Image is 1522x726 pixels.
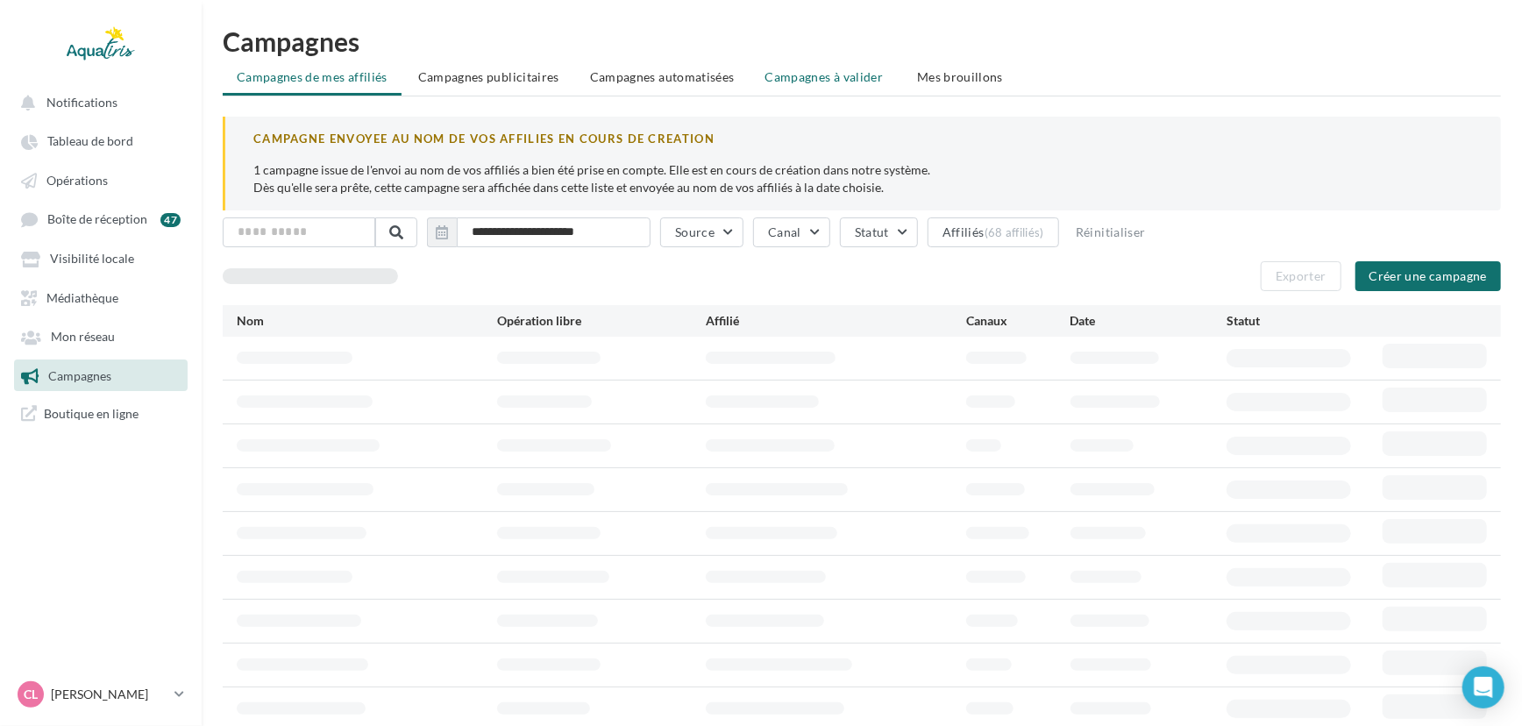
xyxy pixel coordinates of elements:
span: Boîte de réception [47,212,147,227]
button: Notifications [11,86,184,117]
a: Campagnes [11,359,191,391]
a: Boutique en ligne [11,398,191,429]
button: Affiliés(68 affiliés) [928,217,1059,247]
a: Opérations [11,164,191,196]
div: Statut [1227,312,1383,330]
div: Affilié [706,312,966,330]
span: Boutique en ligne [44,405,139,422]
button: Exporter [1261,261,1341,291]
button: Créer une campagne [1355,261,1501,291]
div: (68 affiliés) [985,225,1044,239]
span: Tableau de bord [47,134,133,149]
button: Canal [753,217,830,247]
span: Opérations [46,173,108,188]
button: Réinitialiser [1069,222,1153,243]
button: Statut [840,217,918,247]
p: 1 campagne issue de l'envoi au nom de vos affiliés a bien été prise en compte. Elle est en cours ... [253,161,1473,196]
a: CL [PERSON_NAME] [14,678,188,711]
span: Campagnes à valider [765,68,884,86]
div: 47 [160,213,181,227]
span: CL [24,686,38,703]
div: Open Intercom Messenger [1462,666,1504,708]
a: Visibilité locale [11,242,191,274]
span: Campagnes automatisées [590,69,735,84]
span: Campagnes publicitaires [418,69,559,84]
span: Visibilité locale [50,252,134,267]
div: Nom [237,312,497,330]
h1: Campagnes [223,28,1501,54]
div: Date [1070,312,1227,330]
a: Mon réseau [11,320,191,352]
span: Mon réseau [51,330,115,345]
a: Boîte de réception 47 [11,203,191,235]
button: Source [660,217,743,247]
div: Canaux [966,312,1070,330]
a: Médiathèque [11,281,191,313]
a: Tableau de bord [11,125,191,156]
span: Mes brouillons [917,69,1003,84]
p: [PERSON_NAME] [51,686,167,703]
span: Notifications [46,95,117,110]
div: Opération libre [497,312,706,330]
span: Campagnes [48,368,111,383]
div: CAMPAGNE ENVOYEE AU NOM DE VOS AFFILIES EN COURS DE CREATION [253,131,1473,147]
span: Médiathèque [46,290,118,305]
